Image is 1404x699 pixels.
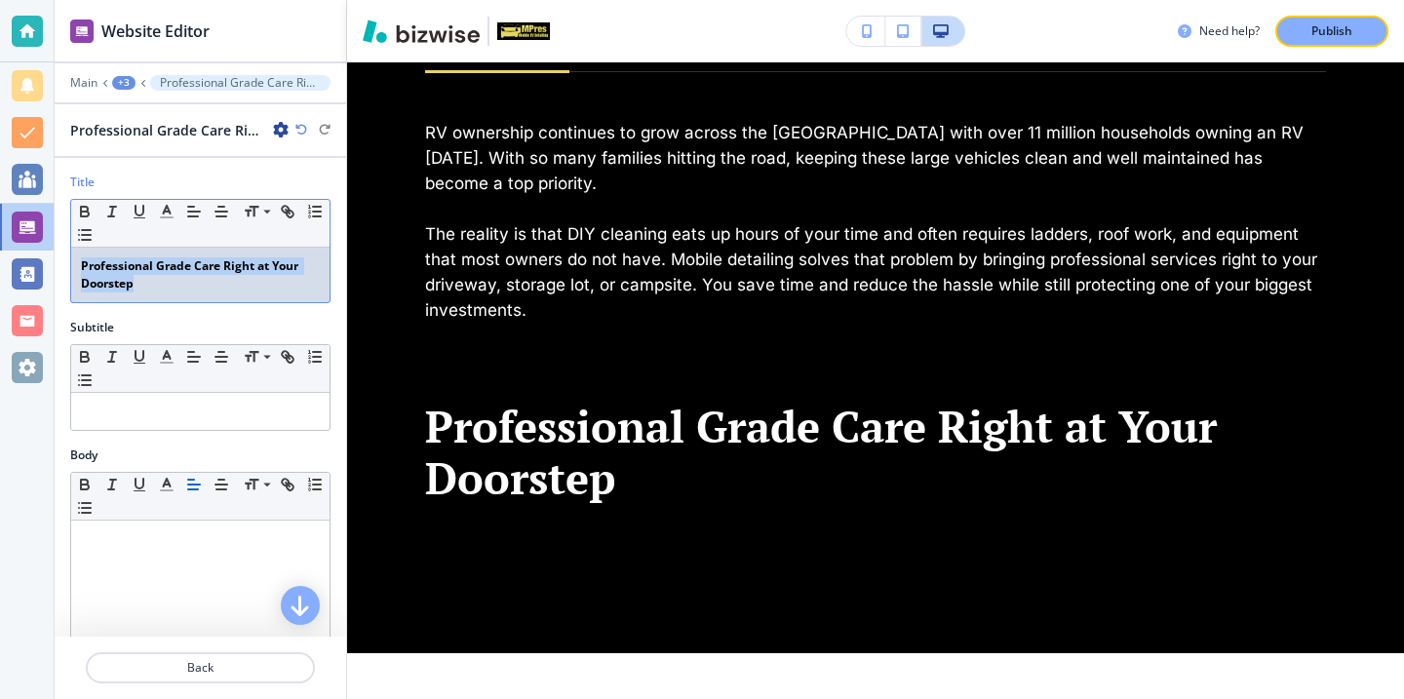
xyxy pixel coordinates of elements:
h3: Need help? [1199,22,1260,40]
p: Back [88,659,313,677]
button: Main [70,76,97,90]
img: Bizwise Logo [363,19,480,43]
p: Professional Grade Care Right at Your Doorstep [160,76,321,90]
img: editor icon [70,19,94,43]
p: RV ownership continues to grow across the [GEOGRAPHIC_DATA] with over 11 million households ownin... [425,120,1326,196]
h2: Subtitle [70,319,114,336]
p: The reality is that DIY cleaning eats up hours of your time and often requires ladders, roof work... [425,221,1326,323]
img: Your Logo [497,22,550,39]
button: +3 [112,76,136,90]
p: Publish [1311,22,1352,40]
h2: Body [70,447,97,464]
h2: Website Editor [101,19,210,43]
h2: Professional Grade Care Right at Your Doorstep [70,120,265,140]
button: Professional Grade Care Right at Your Doorstep [150,75,331,91]
button: Back [86,652,315,683]
h2: Title [70,174,95,191]
button: Publish [1275,16,1388,47]
strong: Professional Grade Care Right at Your Doorstep [81,257,301,291]
strong: Professional Grade Care Right at Your Doorstep [425,397,1228,507]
